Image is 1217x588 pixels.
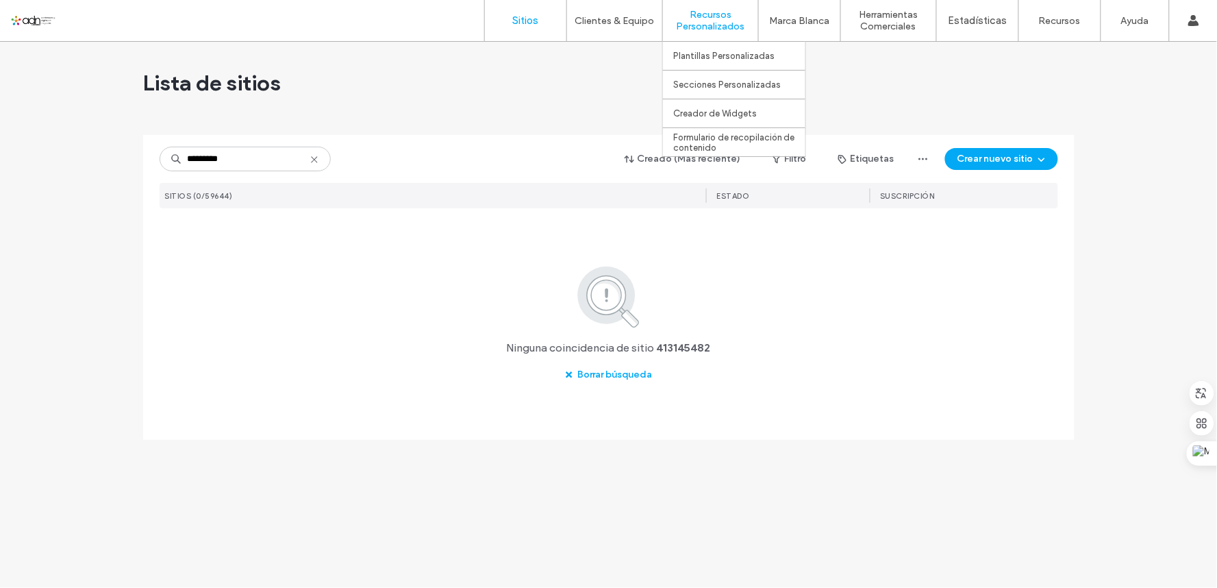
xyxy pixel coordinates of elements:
label: Formulario de recopilación de contenido [673,132,805,153]
span: 413145482 [657,341,711,356]
a: Plantillas Personalizadas [673,42,805,70]
label: Estadísticas [949,14,1007,27]
label: Recursos Personalizados [663,9,758,32]
label: Recursos [1039,15,1081,27]
label: Herramientas Comerciales [841,9,936,32]
label: Plantillas Personalizadas [673,51,775,61]
span: Ayuda [29,10,67,22]
span: Ninguna coincidencia de sitio [507,341,655,356]
label: Sitios [513,14,539,27]
img: search.svg [559,264,658,330]
a: Creador de Widgets [673,99,805,127]
span: ESTADO [717,191,750,201]
button: Creado (Más reciente) [613,148,753,170]
button: Crear nuevo sitio [945,148,1058,170]
a: Secciones Personalizadas [673,71,805,99]
label: Secciones Personalizadas [673,79,781,90]
button: Filtro [759,148,820,170]
label: Marca Blanca [770,15,830,27]
label: Clientes & Equipo [575,15,655,27]
label: Ayuda [1121,15,1149,27]
label: Creador de Widgets [673,108,757,119]
button: Borrar búsqueda [553,364,664,386]
button: Etiquetas [826,148,907,170]
span: Suscripción [881,191,936,201]
a: Formulario de recopilación de contenido [673,128,805,156]
span: Lista de sitios [143,69,281,97]
span: SITIOS (0/59644) [165,191,233,201]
